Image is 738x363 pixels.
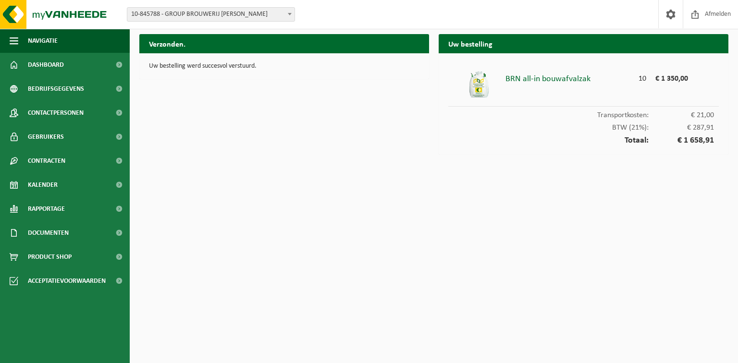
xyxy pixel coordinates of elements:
span: Bedrijfsgegevens [28,77,84,101]
span: Kalender [28,173,58,197]
p: Uw bestelling werd succesvol verstuurd. [149,63,419,70]
span: 10-845788 - GROUP BROUWERIJ OMER VANDER GHINSTE [127,8,295,21]
div: BRN all-in bouwafvalzak [505,70,636,84]
span: 10-845788 - GROUP BROUWERIJ OMER VANDER GHINSTE [127,7,295,22]
span: € 21,00 [649,111,714,119]
div: Transportkosten: [448,107,719,119]
div: BTW (21%): [448,119,719,132]
span: € 287,91 [649,124,714,132]
div: Totaal: [448,132,719,145]
span: Rapportage [28,197,65,221]
img: 01-000862 [465,70,493,99]
span: Navigatie [28,29,58,53]
span: Dashboard [28,53,64,77]
span: € 1 658,91 [649,136,714,145]
span: Contracten [28,149,65,173]
div: € 1 350,00 [649,70,688,83]
span: Documenten [28,221,69,245]
div: 10 [636,70,649,83]
span: Acceptatievoorwaarden [28,269,106,293]
h2: Verzonden. [139,34,429,53]
span: Contactpersonen [28,101,84,125]
h2: Uw bestelling [439,34,728,53]
span: Product Shop [28,245,72,269]
span: Gebruikers [28,125,64,149]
